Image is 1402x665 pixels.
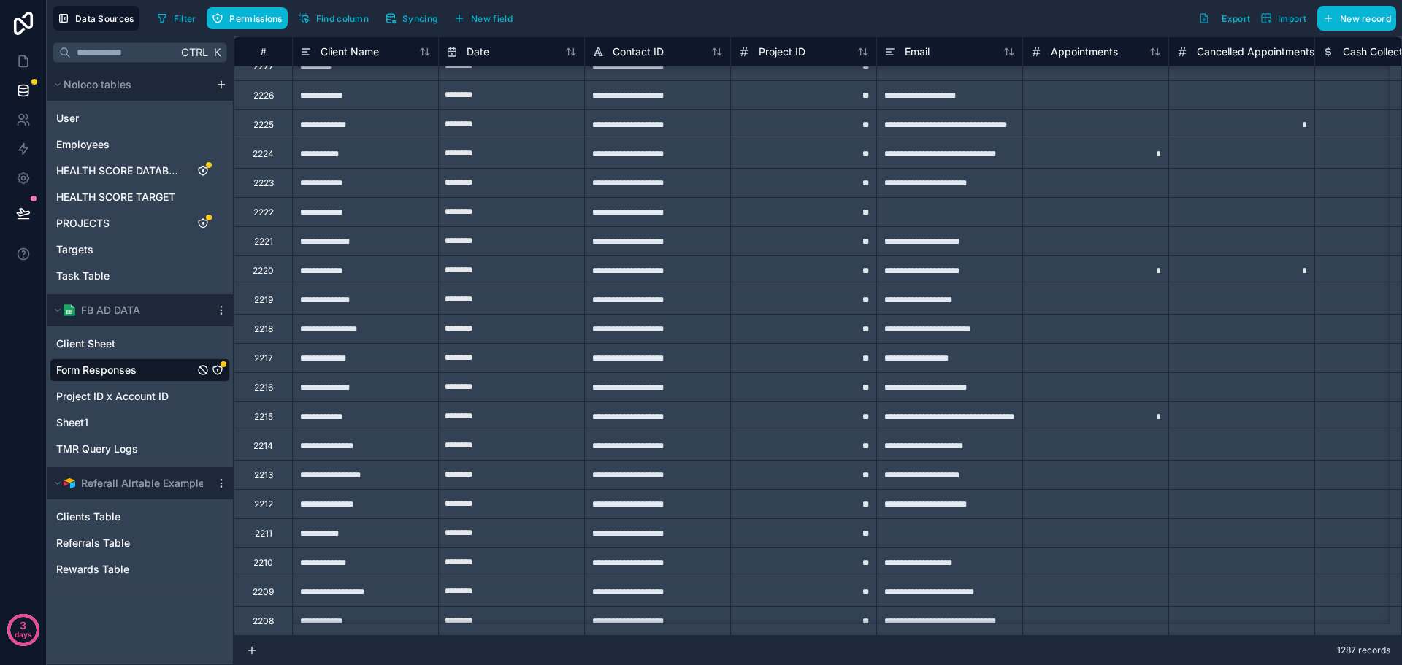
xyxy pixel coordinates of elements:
[402,13,437,24] span: Syncing
[253,440,273,452] div: 2214
[253,586,274,598] div: 2209
[380,7,448,29] a: Syncing
[254,469,273,481] div: 2213
[253,119,274,131] div: 2225
[253,90,274,101] div: 2226
[53,6,139,31] button: Data Sources
[180,43,210,61] span: Ctrl
[1193,6,1255,31] button: Export
[207,7,293,29] a: Permissions
[253,265,274,277] div: 2220
[1340,13,1391,24] span: New record
[321,45,379,59] span: Client Name
[380,7,443,29] button: Syncing
[294,7,374,29] button: Find column
[448,7,518,29] button: New field
[467,45,489,59] span: Date
[75,13,134,24] span: Data Sources
[1197,45,1314,59] span: Cancelled Appointments
[1278,13,1306,24] span: Import
[174,13,196,24] span: Filter
[1255,6,1311,31] button: Import
[613,45,664,59] span: Contact ID
[253,207,274,218] div: 2222
[254,382,273,393] div: 2216
[254,323,273,335] div: 2218
[255,528,272,539] div: 2211
[253,557,273,569] div: 2210
[253,148,274,160] div: 2224
[15,624,32,645] p: days
[253,615,274,627] div: 2208
[1311,6,1396,31] a: New record
[151,7,202,29] button: Filter
[229,13,282,24] span: Permissions
[254,411,273,423] div: 2215
[471,13,513,24] span: New field
[254,236,273,247] div: 2221
[254,353,273,364] div: 2217
[212,47,222,58] span: K
[253,177,274,189] div: 2223
[207,7,287,29] button: Permissions
[759,45,805,59] span: Project ID
[1222,13,1250,24] span: Export
[253,61,274,72] div: 2227
[316,13,369,24] span: Find column
[254,294,273,306] div: 2219
[1051,45,1118,59] span: Appointments
[1317,6,1396,31] button: New record
[245,46,281,57] div: #
[20,618,26,633] p: 3
[1337,645,1390,656] span: 1287 records
[905,45,930,59] span: Email
[254,499,273,510] div: 2212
